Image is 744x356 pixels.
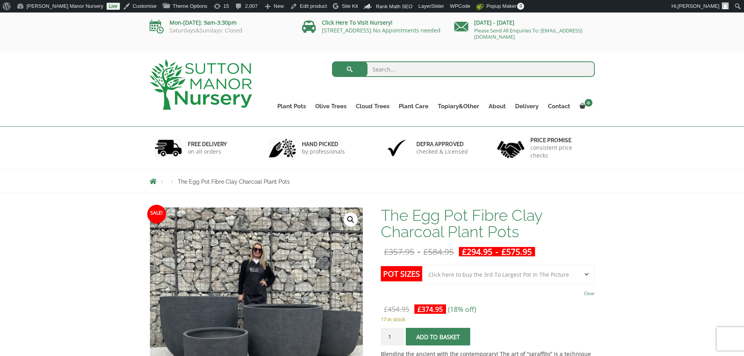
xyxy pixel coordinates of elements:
span: (18% off) [448,304,476,314]
a: 0 [575,101,595,112]
nav: Breadcrumbs [150,178,595,184]
span: 0 [517,3,524,10]
a: Click Here To Visit Nursery! [322,19,393,26]
bdi: 575.95 [501,246,532,257]
h1: The Egg Pot Fibre Clay Charcoal Plant Pots [381,207,594,240]
ins: - [459,247,535,256]
p: consistent price checks [530,144,590,159]
a: Delivery [510,101,543,112]
img: 1.jpg [155,138,182,158]
h6: hand picked [302,141,345,148]
p: 17 in stock [381,315,594,324]
a: Plant Pots [273,101,310,112]
span: Sale! [147,205,166,224]
h6: Defra approved [416,141,468,148]
a: Live [107,3,120,10]
bdi: 374.95 [417,304,443,314]
label: Pot Sizes [381,266,422,281]
p: [DATE] - [DATE] [454,18,595,27]
span: 0 [585,99,592,107]
h6: FREE DELIVERY [188,141,227,148]
a: Cloud Trees [351,101,394,112]
p: by professionals [302,148,345,156]
span: [PERSON_NAME] [678,3,719,9]
bdi: 294.95 [462,246,492,257]
a: Contact [543,101,575,112]
input: Search... [332,61,595,77]
span: The Egg Pot Fibre Clay Charcoal Plant Pots [178,179,290,185]
a: Plant Care [394,101,433,112]
span: Site Kit [342,3,358,9]
span: £ [462,246,467,257]
p: Saturdays&Sundays: Closed [150,27,290,34]
span: £ [384,304,388,314]
img: 3.jpg [383,138,410,158]
a: Topiary&Other [433,101,484,112]
span: £ [384,246,389,257]
button: Add to basket [406,328,470,345]
a: [STREET_ADDRESS] No Appointments needed [322,27,441,34]
a: View full-screen image gallery [344,213,358,227]
h6: Price promise [530,137,590,144]
span: £ [501,246,506,257]
span: £ [417,304,421,314]
p: Mon-[DATE]: 9am-3:30pm [150,18,290,27]
a: Please Send All Enquiries To: [EMAIL_ADDRESS][DOMAIN_NAME] [474,27,582,40]
a: Clear options [584,288,595,299]
del: - [381,247,457,256]
span: Rank Math SEO [376,4,412,9]
a: Olive Trees [310,101,351,112]
span: £ [423,246,428,257]
bdi: 357.95 [384,246,414,257]
a: About [484,101,510,112]
p: checked & Licensed [416,148,468,156]
img: logo [150,59,252,110]
input: Product quantity [381,328,404,345]
img: 4.jpg [497,136,525,160]
bdi: 454.95 [384,304,409,314]
img: 2.jpg [269,138,296,158]
bdi: 584.95 [423,246,454,257]
p: on all orders [188,148,227,156]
